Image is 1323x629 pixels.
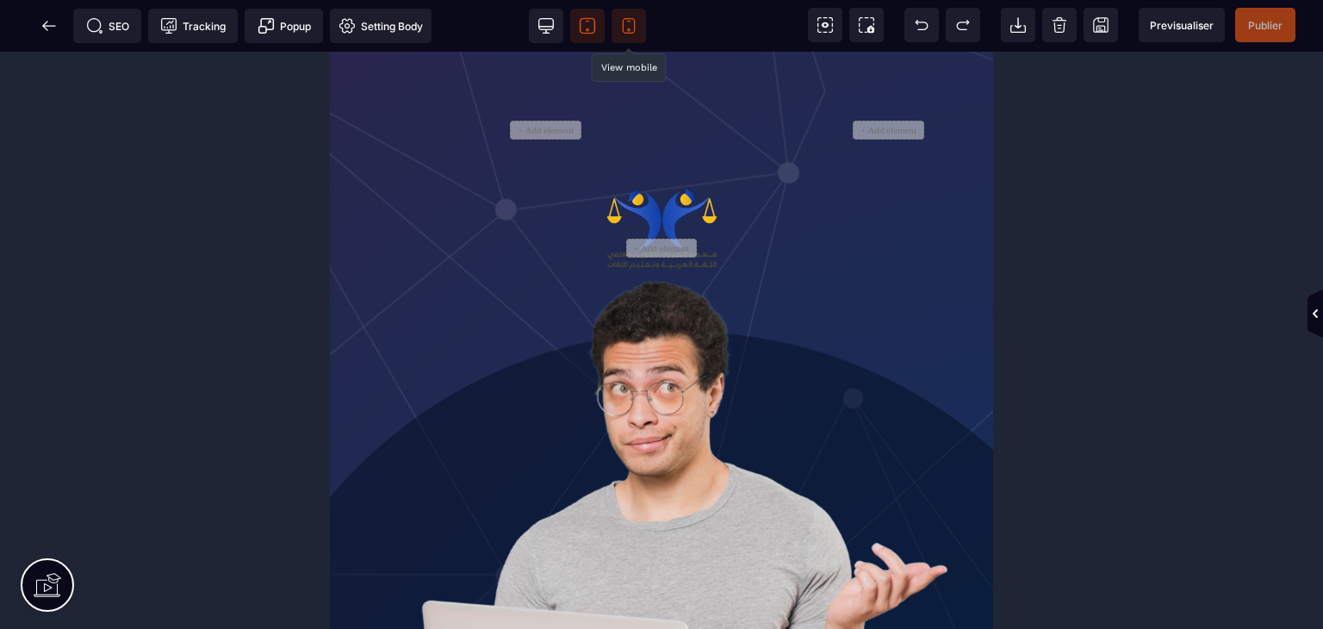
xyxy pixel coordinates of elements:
span: Previsualiser [1150,19,1214,32]
span: Setting Body [339,17,423,34]
span: Publier [1248,19,1283,32]
span: SEO [86,17,129,34]
span: Preview [1139,8,1225,42]
span: View components [808,8,842,42]
span: Popup [258,17,311,34]
span: Screenshot [849,8,884,42]
span: Tracking [160,17,226,34]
